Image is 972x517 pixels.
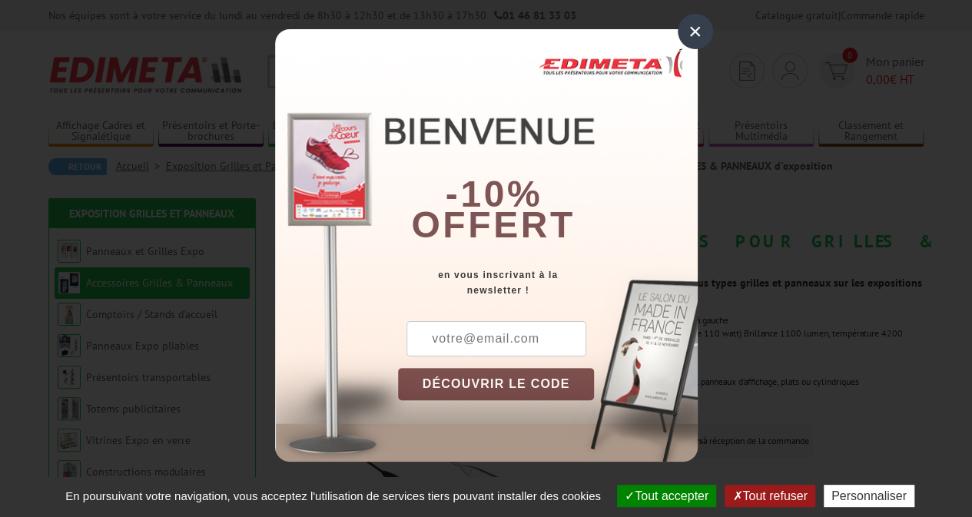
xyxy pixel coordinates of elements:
[406,321,586,356] input: votre@email.com
[411,204,576,245] font: offert
[446,174,542,214] b: -10%
[398,368,595,400] button: DÉCOUVRIR LE CODE
[58,489,609,502] span: En poursuivant votre navigation, vous acceptez l'utilisation de services tiers pouvant installer ...
[617,485,716,507] button: Tout accepter
[678,14,713,49] div: ×
[824,485,914,507] button: Personnaliser (fenêtre modale)
[398,267,698,298] div: en vous inscrivant à la newsletter !
[725,485,814,507] button: Tout refuser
